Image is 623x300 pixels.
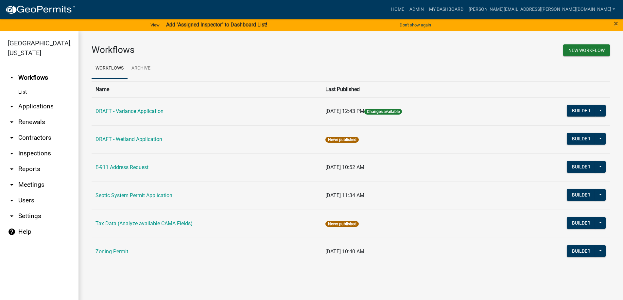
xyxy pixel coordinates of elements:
a: E-911 Address Request [95,164,148,170]
button: Builder [567,217,596,229]
button: Don't show again [397,20,434,30]
a: DRAFT - Variance Application [95,108,164,114]
a: DRAFT - Wetland Application [95,136,162,142]
span: Never published [325,221,358,227]
th: Name [92,81,321,97]
i: help [8,228,16,236]
button: Builder [567,189,596,201]
i: arrow_drop_up [8,74,16,82]
i: arrow_drop_down [8,103,16,110]
a: Admin [407,3,426,16]
i: arrow_drop_down [8,181,16,189]
a: Workflows [92,58,128,79]
a: [PERSON_NAME][EMAIL_ADDRESS][PERSON_NAME][DOMAIN_NAME] [466,3,618,16]
a: Septic System Permit Application [95,192,172,198]
button: Close [614,20,618,27]
i: arrow_drop_down [8,165,16,173]
a: Tax Data (Analyze available CAMA Fields) [95,220,193,227]
span: [DATE] 10:52 AM [325,164,364,170]
i: arrow_drop_down [8,197,16,204]
span: Never published [325,137,358,143]
button: Builder [567,161,596,173]
strong: Add "Assigned Inspector" to Dashboard List! [166,22,267,28]
span: × [614,19,618,28]
span: [DATE] 10:40 AM [325,248,364,255]
span: Changes available [364,109,402,115]
a: My Dashboard [426,3,466,16]
i: arrow_drop_down [8,212,16,220]
h3: Workflows [92,44,346,55]
i: arrow_drop_down [8,150,16,157]
i: arrow_drop_down [8,134,16,142]
th: Last Published [321,81,506,97]
button: New Workflow [563,44,610,56]
span: [DATE] 12:43 PM [325,108,364,114]
i: arrow_drop_down [8,118,16,126]
button: Builder [567,245,596,257]
a: View [148,20,162,30]
button: Builder [567,105,596,117]
span: [DATE] 11:34 AM [325,192,364,198]
a: Zoning Permit [95,248,128,255]
button: Builder [567,133,596,145]
a: Home [389,3,407,16]
a: Archive [128,58,154,79]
